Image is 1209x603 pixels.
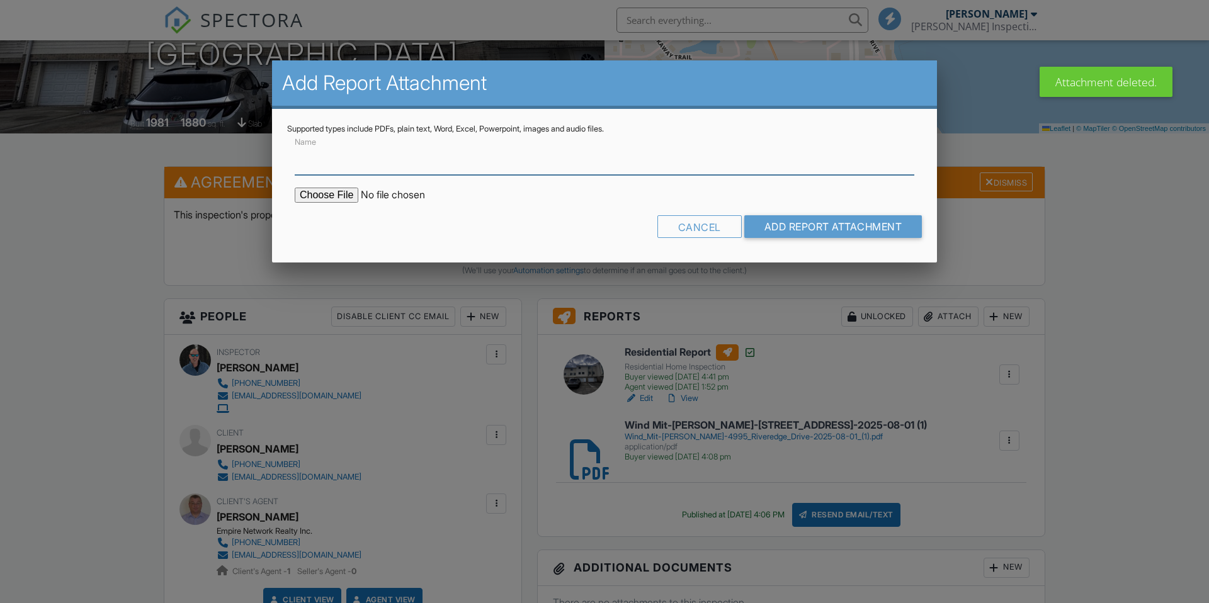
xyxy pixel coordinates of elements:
h2: Add Report Attachment [282,70,927,96]
input: Add Report Attachment [744,215,922,238]
div: Cancel [657,215,742,238]
label: Name [295,137,316,148]
div: Supported types include PDFs, plain text, Word, Excel, Powerpoint, images and audio files. [287,124,922,134]
div: Attachment deleted. [1040,67,1172,97]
